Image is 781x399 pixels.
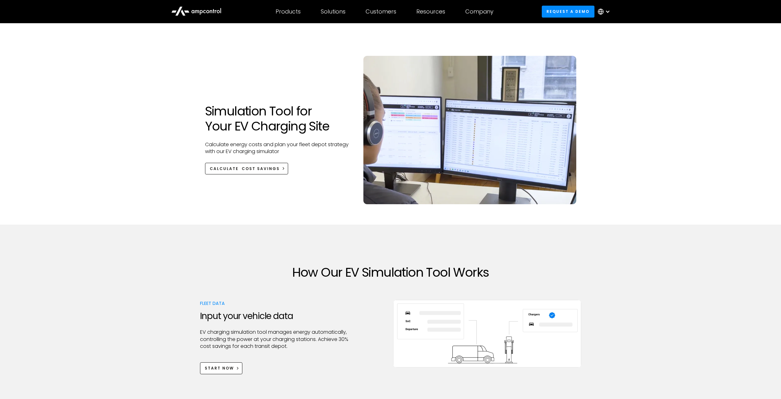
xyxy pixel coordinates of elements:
div: Solutions [321,8,346,15]
div: Company [465,8,493,15]
img: Ampcontrol EV charging simulation tool manages energy [393,300,581,368]
p: Calculate energy costs and plan your fleet depot strategy with our EV charging simulator [205,141,354,155]
h1: Simulation Tool for Your EV Charging Site [205,104,354,134]
a: Request a demo [542,6,594,17]
div: Products [276,8,301,15]
div: Customers [366,8,396,15]
p: EV charging simulation tool manages energy automatically, controlling the power at your charging ... [200,329,351,350]
div: Start Now [205,365,234,371]
div: Fleet Data [200,300,351,307]
img: Simulation tool to simulate your ev charging site using Ampcontrol [363,56,576,204]
a: Calculate Cost Savings [205,163,288,174]
div: Calculate Cost Savings [210,166,280,172]
div: Resources [416,8,445,15]
h3: Input your vehicle data [200,311,351,322]
h2: How Our EV Simulation Tool Works [200,265,581,280]
a: Start Now [200,362,243,374]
